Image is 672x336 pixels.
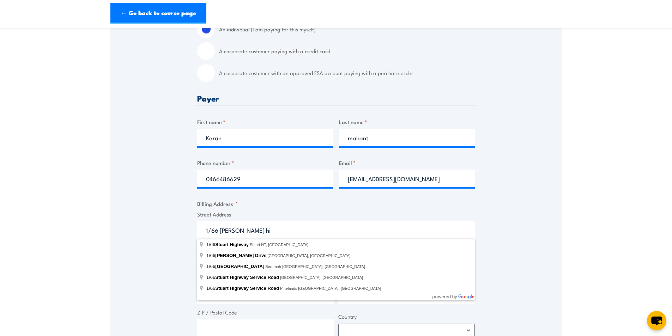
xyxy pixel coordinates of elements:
span: Stuart Highway Service Road [215,275,279,280]
input: Enter a location [197,221,475,239]
span: 1/66 [206,253,268,258]
label: First name [197,118,333,126]
label: Street Address [197,210,475,219]
span: 1/66 [206,242,250,247]
span: [GEOGRAPHIC_DATA], [GEOGRAPHIC_DATA] [280,275,363,280]
span: Stuart Highway Service Road [215,286,279,291]
label: Last name [339,118,475,126]
label: ZIP / Postal Code [197,308,334,317]
label: Country [338,313,475,321]
span: 1/66 [206,264,265,269]
label: Email [339,159,475,167]
span: Pinelands [GEOGRAPHIC_DATA], [GEOGRAPHIC_DATA] [280,286,381,291]
span: [PERSON_NAME] Drive [215,253,266,258]
span: [GEOGRAPHIC_DATA], [GEOGRAPHIC_DATA] [268,253,351,258]
span: Stuart Highway [215,242,249,247]
label: An individual (I am paying for this myself) [219,20,475,38]
span: 1/66 [206,286,280,291]
label: Phone number [197,159,333,167]
a: ← Go back to course page [110,3,206,24]
span: Stuart NT, [GEOGRAPHIC_DATA] [250,243,308,247]
button: chat-button [647,311,666,330]
span: [GEOGRAPHIC_DATA] [215,264,264,269]
h3: Payer [197,94,475,102]
span: Berrimah [GEOGRAPHIC_DATA], [GEOGRAPHIC_DATA] [265,264,365,269]
legend: Billing Address [197,200,238,208]
label: A corporate customer with an approved FSA account paying with a purchase order [219,64,475,82]
span: 1/66 [206,275,280,280]
label: A corporate customer paying with a credit card [219,42,475,60]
